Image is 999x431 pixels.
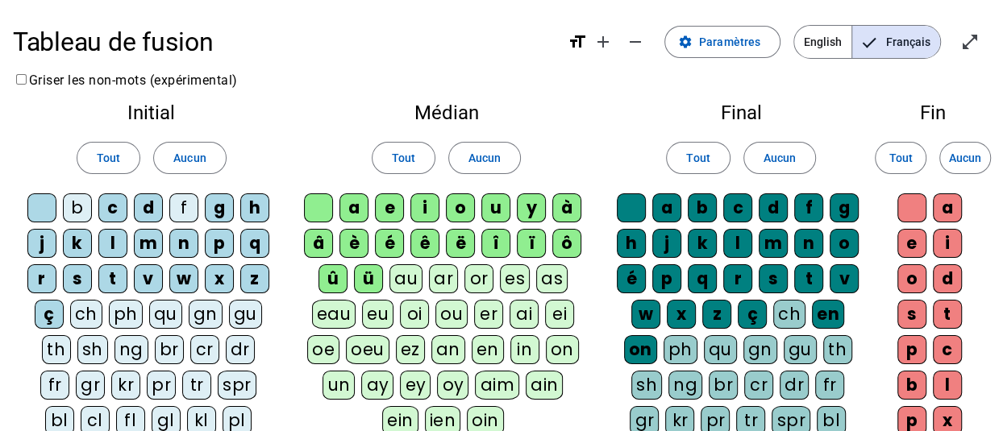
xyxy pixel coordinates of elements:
div: s [63,264,92,293]
div: m [134,229,163,258]
mat-icon: format_size [568,32,587,52]
div: f [169,193,198,222]
div: z [702,300,731,329]
div: gr [76,371,105,400]
div: a [339,193,368,222]
div: c [723,193,752,222]
button: Entrer en plein écran [954,26,986,58]
div: as [536,264,568,293]
div: k [63,229,92,258]
h2: Fin [893,103,973,122]
div: ï [517,229,546,258]
div: un [323,371,355,400]
span: Aucun [468,148,501,168]
div: l [723,229,752,258]
div: ô [552,229,581,258]
div: br [709,371,738,400]
div: d [933,264,962,293]
mat-icon: remove [626,32,645,52]
div: b [897,371,926,400]
input: Griser les non-mots (expérimental) [16,74,27,85]
div: ê [410,229,439,258]
div: w [169,264,198,293]
div: b [63,193,92,222]
div: é [617,264,646,293]
div: dr [780,371,809,400]
h2: Final [615,103,867,122]
div: u [481,193,510,222]
label: Griser les non-mots (expérimental) [13,73,238,88]
div: ch [773,300,805,329]
button: Augmenter la taille de la police [587,26,619,58]
div: in [510,335,539,364]
div: ez [396,335,425,364]
div: g [205,193,234,222]
span: Paramètres [699,32,760,52]
span: Tout [392,148,415,168]
div: ü [354,264,383,293]
div: ei [545,300,574,329]
div: qu [149,300,182,329]
div: m [759,229,788,258]
span: Tout [686,148,710,168]
div: g [830,193,859,222]
span: Aucun [173,148,206,168]
div: û [318,264,348,293]
div: l [98,229,127,258]
div: spr [218,371,256,400]
span: English [794,26,851,58]
div: d [134,193,163,222]
button: Aucun [743,142,816,174]
div: th [42,335,71,364]
div: q [240,229,269,258]
div: t [933,300,962,329]
div: j [652,229,681,258]
div: d [759,193,788,222]
span: Tout [889,148,912,168]
div: oi [400,300,429,329]
div: y [517,193,546,222]
div: l [933,371,962,400]
div: v [134,264,163,293]
div: tr [182,371,211,400]
div: on [624,335,657,364]
div: x [667,300,696,329]
div: br [155,335,184,364]
div: oeu [346,335,389,364]
div: b [688,193,717,222]
div: c [933,335,962,364]
div: â [304,229,333,258]
div: î [481,229,510,258]
div: sh [631,371,662,400]
div: ç [738,300,767,329]
div: o [830,229,859,258]
div: à [552,193,581,222]
button: Aucun [448,142,521,174]
mat-button-toggle-group: Language selection [793,25,941,59]
div: k [688,229,717,258]
div: oe [307,335,339,364]
div: cr [190,335,219,364]
div: pr [147,371,176,400]
div: a [933,193,962,222]
div: o [897,264,926,293]
div: q [688,264,717,293]
div: è [339,229,368,258]
div: en [812,300,844,329]
div: t [98,264,127,293]
div: or [464,264,493,293]
div: er [474,300,503,329]
div: gn [743,335,777,364]
div: ain [526,371,564,400]
span: Français [852,26,940,58]
button: Aucun [153,142,226,174]
div: es [500,264,530,293]
div: ë [446,229,475,258]
h2: Médian [303,103,590,122]
div: t [794,264,823,293]
div: ng [668,371,702,400]
div: ph [109,300,143,329]
div: w [631,300,660,329]
span: Aucun [949,148,981,168]
div: r [27,264,56,293]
